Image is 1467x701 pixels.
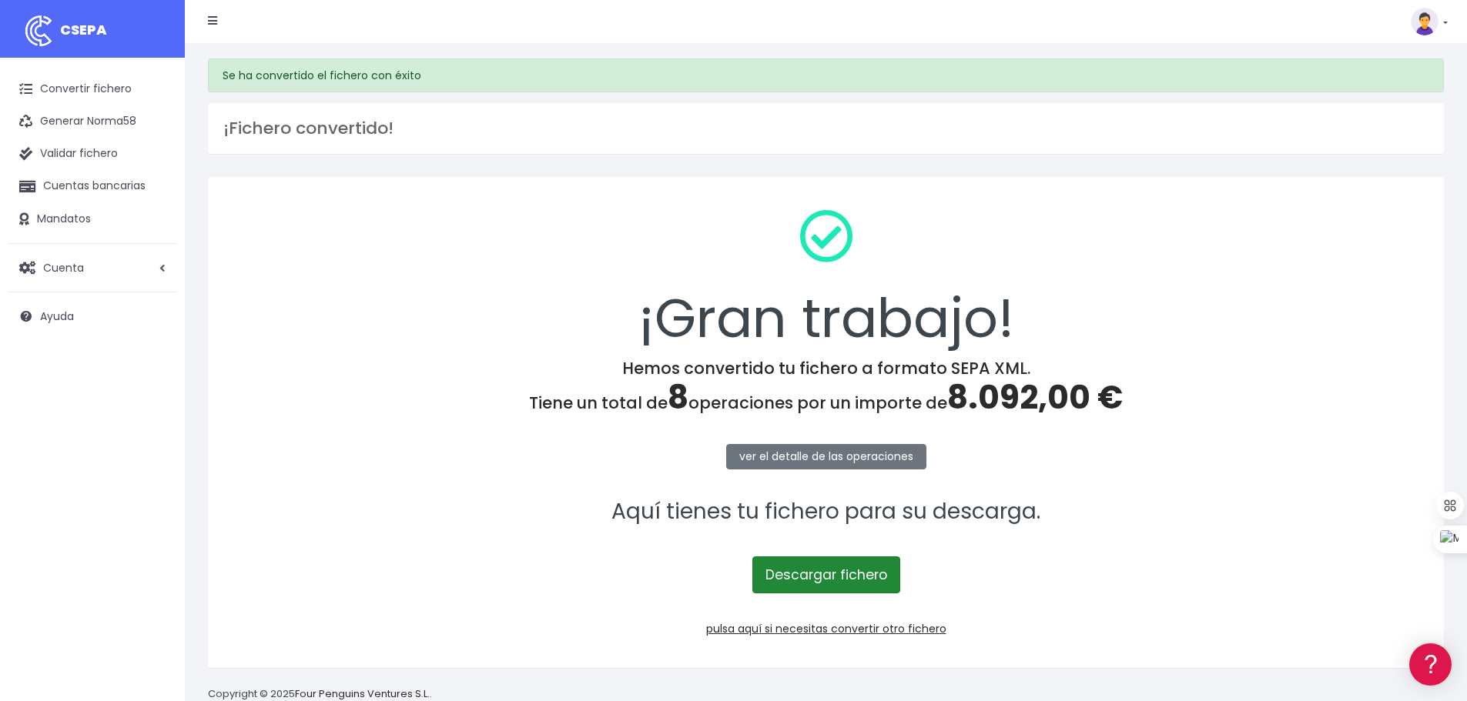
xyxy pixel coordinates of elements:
[19,12,58,50] img: logo
[228,359,1424,417] h4: Hemos convertido tu fichero a formato SEPA XML. Tiene un total de operaciones por un importe de
[15,219,293,242] a: Problemas habituales
[1411,8,1439,35] img: profile
[40,309,74,324] span: Ayuda
[60,20,107,39] span: CSEPA
[43,259,84,275] span: Cuenta
[726,444,926,469] a: ver el detalle de las operaciones
[706,621,946,636] a: pulsa aquí si necesitas convertir otro fichero
[212,443,296,458] a: POWERED BY ENCHANT
[8,105,177,138] a: Generar Norma58
[15,412,293,439] button: Contáctanos
[8,203,177,235] a: Mandatos
[8,170,177,202] a: Cuentas bancarias
[8,73,177,105] a: Convertir fichero
[15,170,293,185] div: Convertir ficheros
[228,197,1424,359] div: ¡Gran trabajo!
[15,131,293,155] a: Información general
[8,300,177,332] a: Ayuda
[15,369,293,384] div: Programadores
[223,119,1428,139] h3: ¡Fichero convertido!
[15,107,293,122] div: Información general
[208,58,1444,92] div: Se ha convertido el fichero con éxito
[15,305,293,320] div: Facturación
[15,393,293,417] a: API
[295,686,430,701] a: Four Penguins Ventures S.L.
[8,252,177,284] a: Cuenta
[15,266,293,290] a: Perfiles de empresas
[8,138,177,170] a: Validar fichero
[947,375,1123,420] span: 8.092,00 €
[668,375,688,420] span: 8
[15,242,293,266] a: Videotutoriales
[15,195,293,219] a: Formatos
[752,556,900,593] a: Descargar fichero
[15,330,293,354] a: General
[228,495,1424,529] p: Aquí tienes tu fichero para su descarga.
